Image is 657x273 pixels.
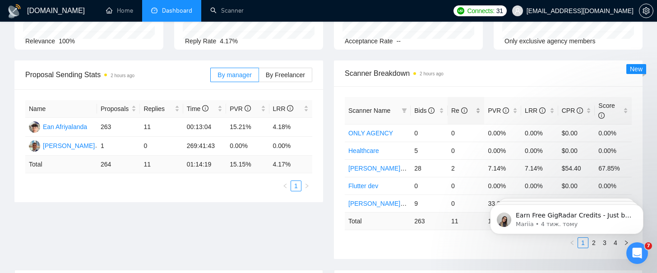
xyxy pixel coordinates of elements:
[639,7,653,14] span: setting
[25,156,97,173] td: Total
[187,105,208,112] span: Time
[245,105,251,111] span: info-circle
[97,137,140,156] td: 1
[210,7,244,14] a: searchScanner
[477,185,657,249] iframe: Intercom notifications повідомлення
[448,142,485,159] td: 0
[25,69,210,80] span: Proposal Sending Stats
[562,107,583,114] span: CPR
[496,6,503,16] span: 31
[348,165,464,172] a: [PERSON_NAME] - Full Stack Developer
[7,4,22,19] img: logo
[411,194,448,212] td: 9
[558,177,595,194] td: $0.00
[226,156,269,173] td: 15.15 %
[345,68,632,79] span: Scanner Breakdown
[457,7,464,14] img: upwork-logo.png
[97,100,140,118] th: Proposals
[29,121,40,133] img: EA
[598,112,605,119] span: info-circle
[29,142,95,149] a: OT[PERSON_NAME]
[595,142,632,159] td: 0.00%
[595,159,632,177] td: 67.85%
[645,242,652,250] span: 7
[25,100,97,118] th: Name
[448,177,485,194] td: 0
[269,156,312,173] td: 4.17 %
[183,118,226,137] td: 00:13:04
[220,37,238,45] span: 4.17%
[101,104,130,114] span: Proposals
[521,177,558,194] td: 0.00%
[266,71,305,79] span: By Freelancer
[595,177,632,194] td: 0.00%
[420,71,444,76] time: 2 hours ago
[448,212,485,230] td: 11
[97,156,140,173] td: 264
[539,107,546,114] span: info-circle
[301,180,312,191] li: Next Page
[226,137,269,156] td: 0.00%
[226,118,269,137] td: 15.21%
[484,124,521,142] td: 0.00%
[451,107,467,114] span: Re
[151,7,157,14] span: dashboard
[630,65,643,73] span: New
[29,140,40,152] img: OT
[140,118,183,137] td: 11
[448,159,485,177] td: 2
[461,107,467,114] span: info-circle
[111,73,134,78] time: 2 hours ago
[503,107,509,114] span: info-circle
[504,37,596,45] span: Only exclusive agency members
[595,124,632,142] td: 0.00%
[428,107,435,114] span: info-circle
[301,180,312,191] button: right
[280,180,291,191] li: Previous Page
[25,37,55,45] span: Relevance
[521,159,558,177] td: 7.14%
[400,104,409,117] span: filter
[484,159,521,177] td: 7.14%
[639,7,653,14] a: setting
[269,118,312,137] td: 4.18%
[345,37,393,45] span: Acceptance Rate
[217,71,251,79] span: By manager
[521,142,558,159] td: 0.00%
[162,7,192,14] span: Dashboard
[291,181,301,191] a: 1
[348,130,393,137] a: ONLY AGENCY
[140,137,183,156] td: 0
[411,177,448,194] td: 0
[467,6,494,16] span: Connects:
[448,194,485,212] td: 0
[348,200,419,207] a: [PERSON_NAME] - PHP
[287,105,293,111] span: info-circle
[273,105,294,112] span: LRR
[97,118,140,137] td: 263
[558,142,595,159] td: $0.00
[59,37,75,45] span: 100%
[143,104,172,114] span: Replies
[282,183,288,189] span: left
[43,141,95,151] div: [PERSON_NAME]
[448,124,485,142] td: 0
[626,242,648,264] iframe: Intercom live chat
[39,26,156,249] span: Earn Free GigRadar Credits - Just by Sharing Your Story! 💬 Want more credits for sending proposal...
[484,142,521,159] td: 0.00%
[521,124,558,142] td: 0.00%
[348,182,378,190] a: Flutter dev
[558,159,595,177] td: $54.40
[397,37,401,45] span: --
[484,177,521,194] td: 0.00%
[411,142,448,159] td: 5
[345,212,411,230] td: Total
[402,108,407,113] span: filter
[106,7,133,14] a: homeHome
[202,105,208,111] span: info-circle
[598,102,615,119] span: Score
[411,212,448,230] td: 263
